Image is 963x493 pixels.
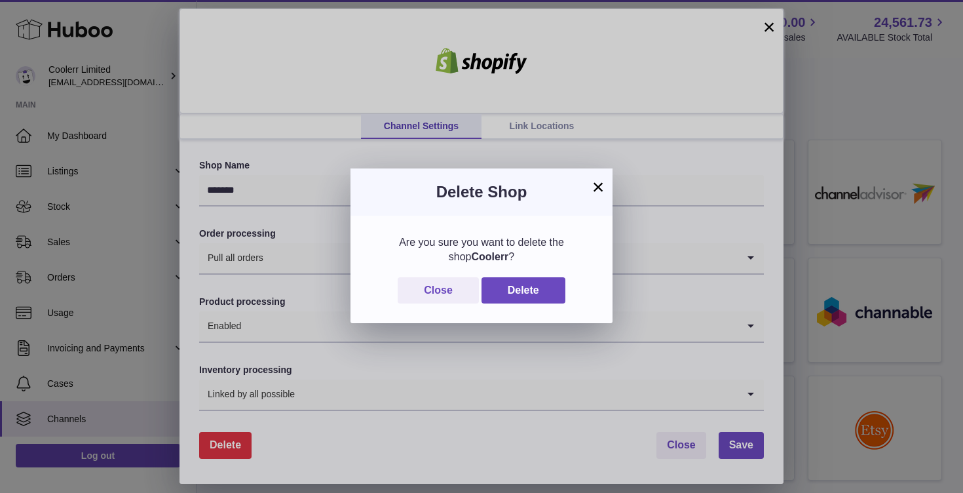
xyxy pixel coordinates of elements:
div: Are you sure you want to delete the shop ? [370,235,593,264]
b: Coolerr [471,251,508,262]
h3: Delete Shop [370,182,593,203]
button: × [590,179,606,195]
button: Delete [481,277,565,304]
button: Close [398,277,479,304]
